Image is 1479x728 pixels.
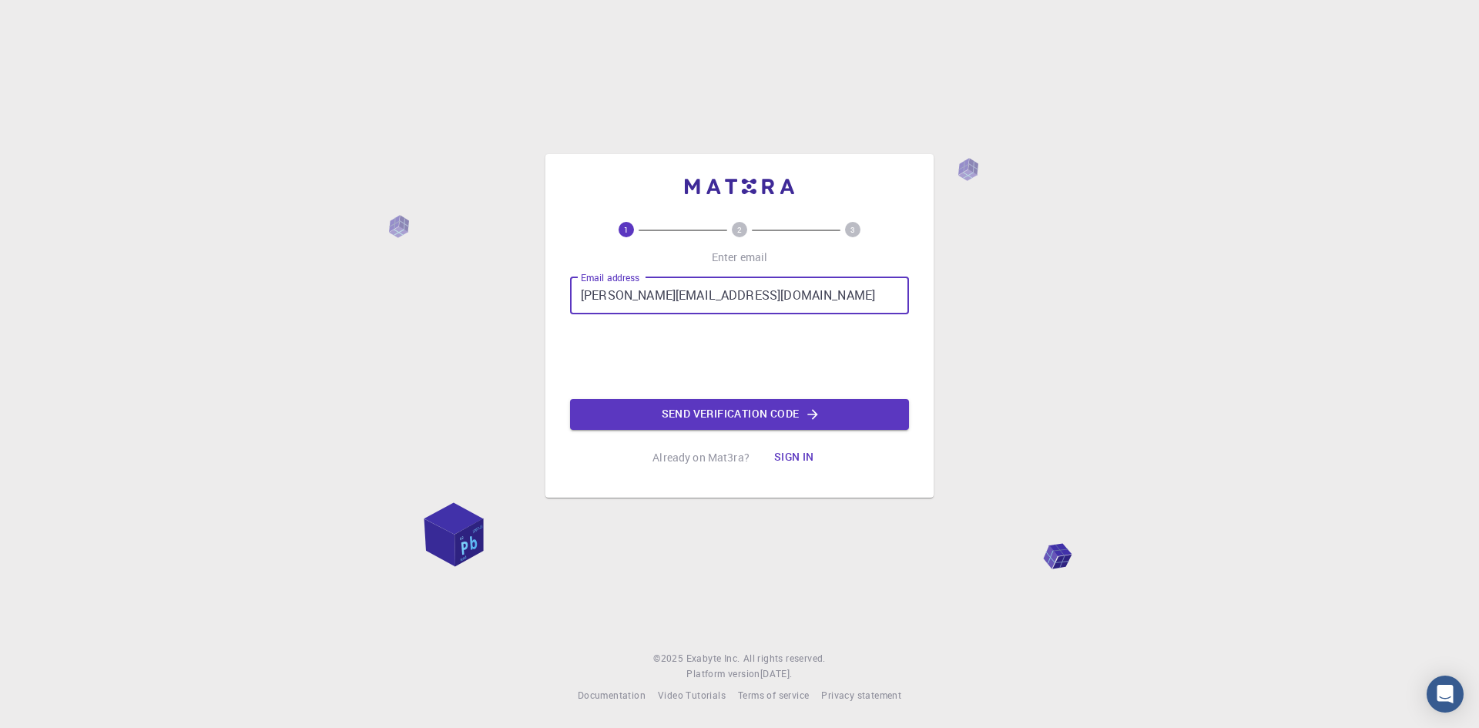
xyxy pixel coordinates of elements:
[658,688,726,703] a: Video Tutorials
[578,689,646,701] span: Documentation
[686,651,740,666] a: Exabyte Inc.
[762,442,827,473] button: Sign in
[760,667,793,679] span: [DATE] .
[821,689,901,701] span: Privacy statement
[658,689,726,701] span: Video Tutorials
[850,224,855,235] text: 3
[737,224,742,235] text: 2
[760,666,793,682] a: [DATE].
[821,688,901,703] a: Privacy statement
[653,651,686,666] span: © 2025
[738,689,809,701] span: Terms of service
[712,250,768,265] p: Enter email
[581,271,639,284] label: Email address
[570,399,909,430] button: Send verification code
[1427,676,1464,713] div: Open Intercom Messenger
[624,224,629,235] text: 1
[622,327,857,387] iframe: reCAPTCHA
[652,450,750,465] p: Already on Mat3ra?
[686,652,740,664] span: Exabyte Inc.
[743,651,826,666] span: All rights reserved.
[686,666,760,682] span: Platform version
[738,688,809,703] a: Terms of service
[578,688,646,703] a: Documentation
